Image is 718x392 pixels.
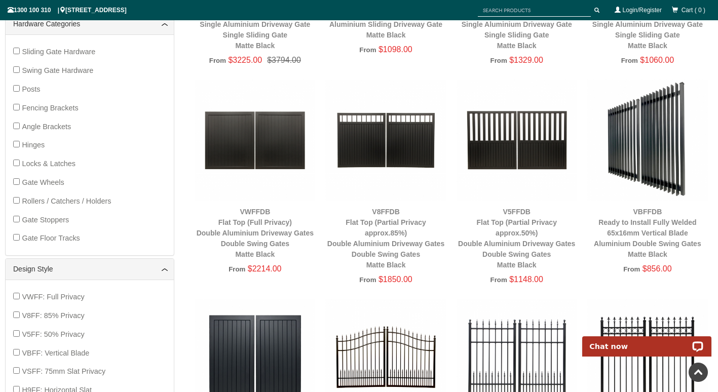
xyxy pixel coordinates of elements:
span: From [490,57,507,64]
span: $1850.00 [379,275,412,284]
span: Angle Brackets [22,123,71,131]
span: Rollers / Catchers / Holders [22,197,111,205]
span: Gate Wheels [22,178,64,186]
iframe: LiveChat chat widget [576,325,718,357]
span: Sliding Gate Hardware [22,48,95,56]
a: VWFFDBFlat Top (Full Privacy)Double Aluminium Driveway GatesDouble Swing GatesMatte Black [197,208,314,258]
span: $2214.00 [248,264,282,273]
span: Gate Stoppers [22,216,69,224]
input: SEARCH PRODUCTS [478,4,591,17]
img: V5FFDB - Flat Top (Partial Privacy approx.50%) - Double Aluminium Driveway Gates - Double Swing G... [457,80,577,200]
span: V8FF: 85% Privacy [22,311,84,320]
span: VBFF: Vertical Blade [22,349,89,357]
span: $3794.00 [262,56,301,64]
span: Hinges [22,141,45,149]
a: V8FFDBFlat Top (Partial Privacy approx.85%)Double Aluminium Driveway GatesDouble Swing GatesMatte... [327,208,444,269]
span: From [623,265,640,273]
span: Posts [22,85,40,93]
span: From [209,57,226,64]
span: From [359,276,376,284]
span: VSFF: 75mm Slat Privacy [22,367,105,375]
span: VWFF: Full Privacy [22,293,84,301]
img: V8FFDB - Flat Top (Partial Privacy approx.85%) - Double Aluminium Driveway Gates - Double Swing G... [325,80,446,200]
span: $856.00 [643,264,672,273]
span: Cart ( 0 ) [682,7,705,14]
img: VBFFDB - Ready to Install Fully Welded 65x16mm Vertical Blade - Aluminium Double Swing Gates - Ma... [587,80,708,200]
img: VWFFDB - Flat Top (Full Privacy) - Double Aluminium Driveway Gates - Double Swing Gates - Matte B... [195,80,315,200]
span: $1060.00 [640,56,674,64]
span: Fencing Brackets [22,104,78,112]
a: Hardware Categories [13,19,166,29]
a: Login/Register [623,7,662,14]
span: From [229,265,245,273]
span: Gate Floor Tracks [22,234,80,242]
span: V5FF: 50% Privacy [22,330,84,338]
span: From [621,57,638,64]
span: $3225.00 [228,56,262,64]
a: Design Style [13,264,166,275]
span: From [359,46,376,54]
span: $1098.00 [379,45,412,54]
a: VBFFDBReady to Install Fully Welded 65x16mm Vertical BladeAluminium Double Swing GatesMatte Black [594,208,701,258]
span: From [490,276,507,284]
span: Swing Gate Hardware [22,66,93,74]
span: 1300 100 310 | [STREET_ADDRESS] [8,7,127,14]
span: $1148.00 [509,275,543,284]
a: V5FFDBFlat Top (Partial Privacy approx.50%)Double Aluminium Driveway GatesDouble Swing GatesMatte... [458,208,575,269]
span: $1329.00 [509,56,543,64]
span: Locks & Latches [22,160,75,168]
